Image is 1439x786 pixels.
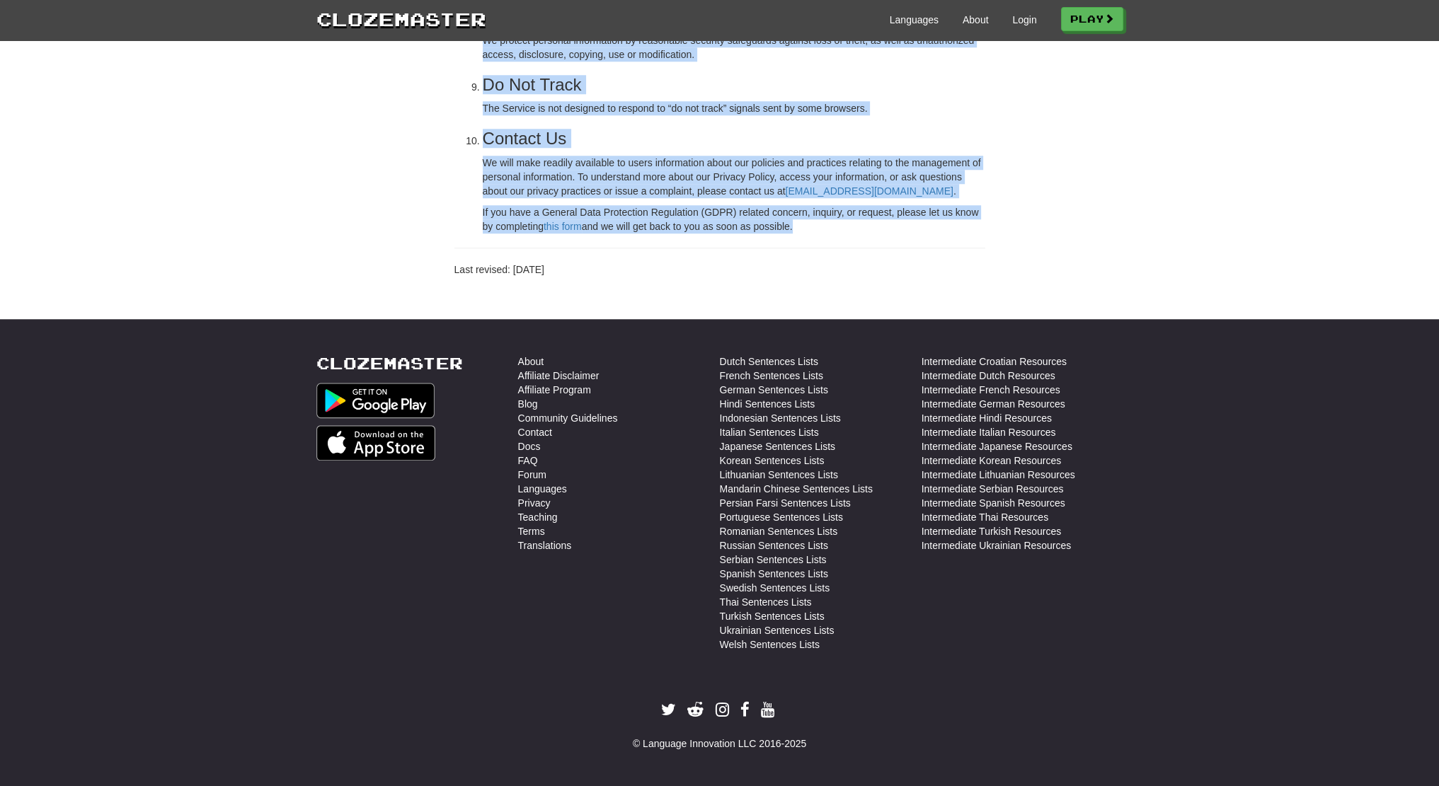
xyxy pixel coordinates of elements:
a: FAQ [518,453,538,468]
a: Intermediate Turkish Resources [922,524,1062,538]
a: Intermediate French Resources [922,383,1060,397]
a: Indonesian Sentences Lists [720,411,841,425]
p: We will make readily available to users information about our policies and practices relating to ... [483,156,985,198]
a: Portuguese Sentences Lists [720,510,843,524]
a: [EMAIL_ADDRESS][DOMAIN_NAME] [786,185,953,197]
a: Forum [518,468,546,482]
a: Login [1012,13,1036,27]
a: Intermediate Italian Resources [922,425,1056,439]
a: Ukrainian Sentences Lists [720,623,835,637]
a: Languages [518,482,567,496]
img: Get it on App Store [316,425,436,461]
a: German Sentences Lists [720,383,828,397]
a: Teaching [518,510,558,524]
p: If you have a General Data Protection Regulation (GDPR) related concern, inquiry, or request, ple... [483,205,985,233]
p: Last revised: [DATE] [454,262,985,277]
a: Russian Sentences Lists [720,538,828,553]
a: Play [1061,7,1123,31]
a: Clozemaster [316,354,463,372]
a: Dutch Sentences Lists [720,354,818,369]
a: Terms [518,524,545,538]
a: Welsh Sentences Lists [720,637,820,652]
a: Persian Farsi Sentences Lists [720,496,851,510]
a: Turkish Sentences Lists [720,609,825,623]
a: Docs [518,439,541,453]
a: Japanese Sentences Lists [720,439,835,453]
a: Intermediate Korean Resources [922,453,1062,468]
a: Affiliate Disclaimer [518,369,600,383]
a: Intermediate Croatian Resources [922,354,1067,369]
a: French Sentences Lists [720,369,823,383]
a: Privacy [518,496,551,510]
a: Lithuanian Sentences Lists [720,468,838,482]
a: Languages [890,13,939,27]
p: The Service is not designed to respond to “do not track” signals sent by some browsers. [483,101,985,115]
a: Contact [518,425,552,439]
a: Italian Sentences Lists [720,425,819,439]
div: © Language Innovation LLC 2016-2025 [316,736,1123,751]
a: Intermediate Thai Resources [922,510,1049,524]
a: Hindi Sentences Lists [720,397,815,411]
a: Spanish Sentences Lists [720,567,828,581]
a: Blog [518,397,538,411]
a: Thai Sentences Lists [720,595,812,609]
h3: Contact Us [483,129,985,148]
a: Korean Sentences Lists [720,453,825,468]
a: Community Guidelines [518,411,618,425]
a: Intermediate Spanish Resources [922,496,1065,510]
a: Intermediate Ukrainian Resources [922,538,1072,553]
h3: Do Not Track [483,76,985,94]
a: Intermediate Lithuanian Resources [922,468,1075,482]
a: Intermediate Japanese Resources [922,439,1072,453]
a: Serbian Sentences Lists [720,553,827,567]
a: Intermediate Dutch Resources [922,369,1055,383]
a: Romanian Sentences Lists [720,524,838,538]
a: Mandarin Chinese Sentences Lists [720,482,873,496]
a: Intermediate Serbian Resources [922,482,1064,496]
img: Get it on Google Play [316,383,435,418]
a: Clozemaster [316,6,486,32]
a: Intermediate Hindi Resources [922,411,1052,425]
a: Affiliate Program [518,383,591,397]
a: Swedish Sentences Lists [720,581,830,595]
a: About [518,354,544,369]
a: Translations [518,538,572,553]
a: Intermediate German Resources [922,397,1065,411]
a: About [963,13,989,27]
a: this form [544,221,582,232]
p: We protect personal information by reasonable security safeguards against loss or theft, as well ... [483,33,985,62]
